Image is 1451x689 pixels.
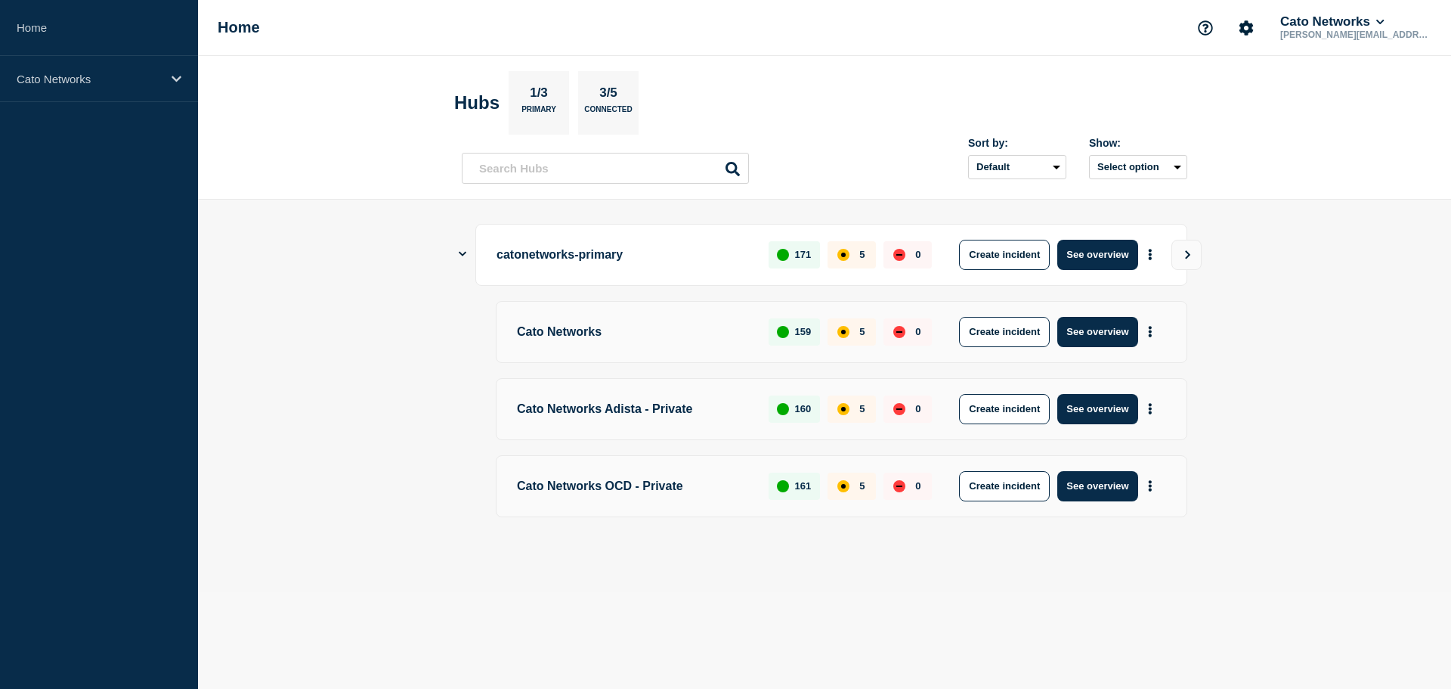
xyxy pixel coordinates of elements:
[459,249,466,260] button: Show Connected Hubs
[915,326,920,337] p: 0
[594,85,623,105] p: 3/5
[859,403,865,414] p: 5
[795,480,812,492] p: 161
[968,155,1066,179] select: Sort by
[17,73,162,85] p: Cato Networks
[959,240,1050,270] button: Create incident
[521,105,556,121] p: Primary
[777,403,789,415] div: up
[1140,241,1160,268] button: More actions
[837,480,849,492] div: affected
[968,137,1066,149] div: Sort by:
[893,480,905,492] div: down
[893,403,905,415] div: down
[795,326,812,337] p: 159
[915,249,920,260] p: 0
[1171,240,1202,270] button: View
[795,249,812,260] p: 171
[837,326,849,338] div: affected
[1140,318,1160,346] button: More actions
[837,403,849,415] div: affected
[859,249,865,260] p: 5
[959,394,1050,424] button: Create incident
[959,471,1050,501] button: Create incident
[517,471,751,501] p: Cato Networks OCD - Private
[1230,12,1262,44] button: Account settings
[915,403,920,414] p: 0
[497,240,751,270] p: catonetworks-primary
[517,317,751,347] p: Cato Networks
[859,480,865,492] p: 5
[859,326,865,337] p: 5
[1140,472,1160,500] button: More actions
[915,480,920,492] p: 0
[893,249,905,261] div: down
[1277,14,1388,29] button: Cato Networks
[777,326,789,338] div: up
[777,480,789,492] div: up
[1089,137,1187,149] div: Show:
[462,153,749,184] input: Search Hubs
[795,403,812,414] p: 160
[1277,29,1434,40] p: [PERSON_NAME][EMAIL_ADDRESS][PERSON_NAME][DOMAIN_NAME]
[837,249,849,261] div: affected
[1057,471,1137,501] button: See overview
[517,394,751,424] p: Cato Networks Adista - Private
[584,105,632,121] p: Connected
[1057,240,1137,270] button: See overview
[1057,317,1137,347] button: See overview
[454,92,500,113] h2: Hubs
[524,85,554,105] p: 1/3
[1057,394,1137,424] button: See overview
[959,317,1050,347] button: Create incident
[1190,12,1221,44] button: Support
[893,326,905,338] div: down
[1140,395,1160,423] button: More actions
[218,19,260,36] h1: Home
[1089,155,1187,179] button: Select option
[777,249,789,261] div: up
